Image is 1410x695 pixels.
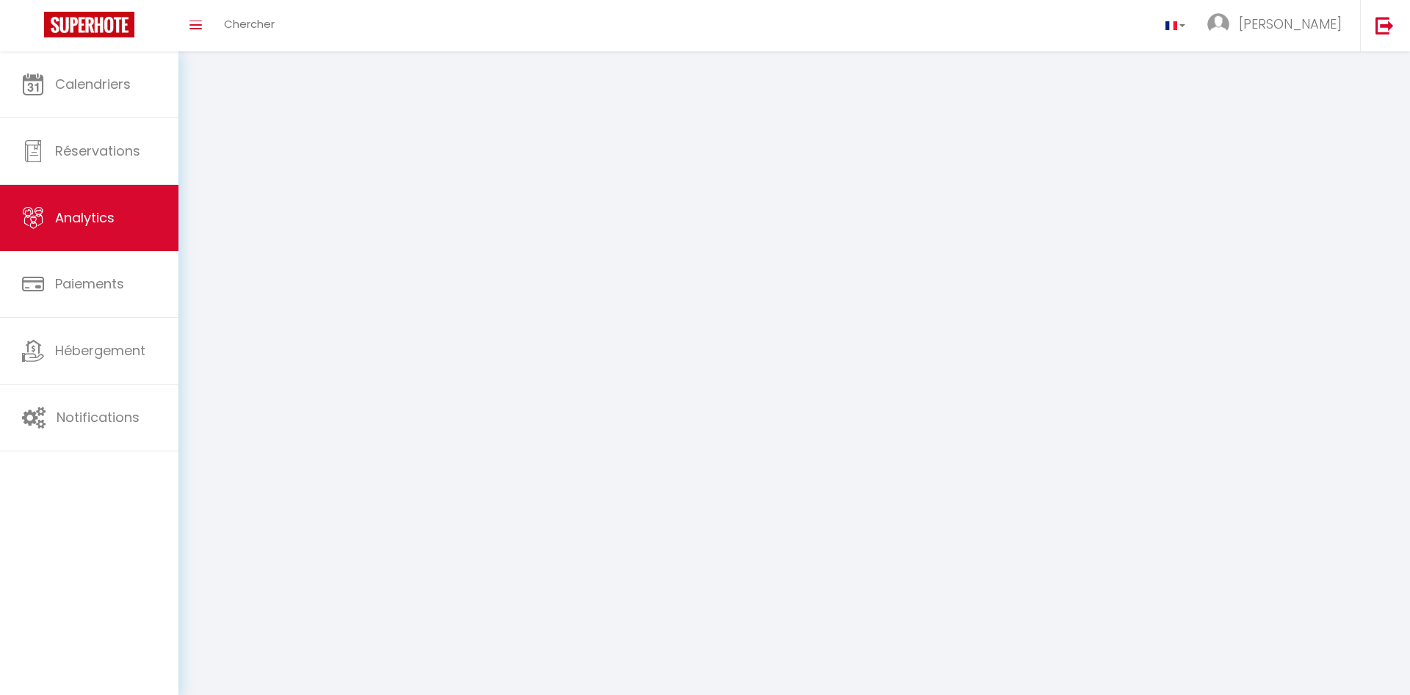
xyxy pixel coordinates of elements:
[55,142,140,160] span: Réservations
[224,16,275,32] span: Chercher
[55,274,124,293] span: Paiements
[57,408,140,426] span: Notifications
[55,208,115,227] span: Analytics
[55,75,131,93] span: Calendriers
[1239,15,1342,33] span: [PERSON_NAME]
[1207,13,1229,35] img: ...
[1375,16,1394,34] img: logout
[44,12,134,37] img: Super Booking
[55,341,145,360] span: Hébergement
